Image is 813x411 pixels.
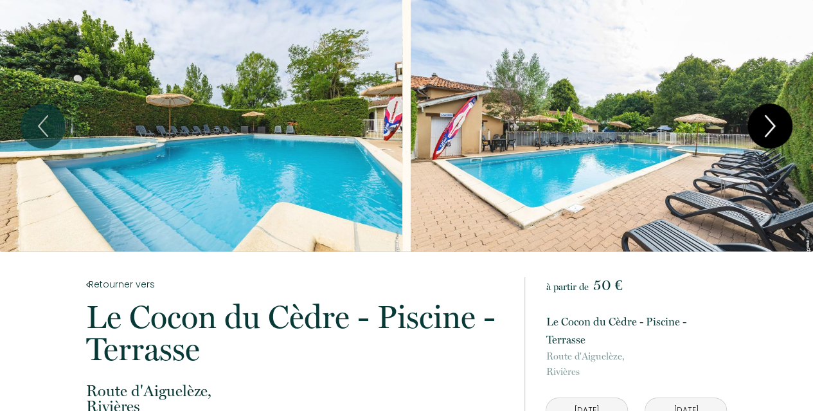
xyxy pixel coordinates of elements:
a: Retourner vers [86,277,508,291]
span: à partir de [546,281,588,293]
p: Le Cocon du Cèdre - Piscine - Terrasse [546,313,727,349]
p: Le Cocon du Cèdre - Piscine - Terrasse [86,301,508,365]
span: Route d'Aiguelèze, [546,349,727,364]
p: Rivières [546,349,727,379]
button: Previous [21,104,66,149]
span: Route d'Aiguelèze, [86,383,508,399]
span: 50 € [593,276,622,294]
button: Next [747,104,792,149]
